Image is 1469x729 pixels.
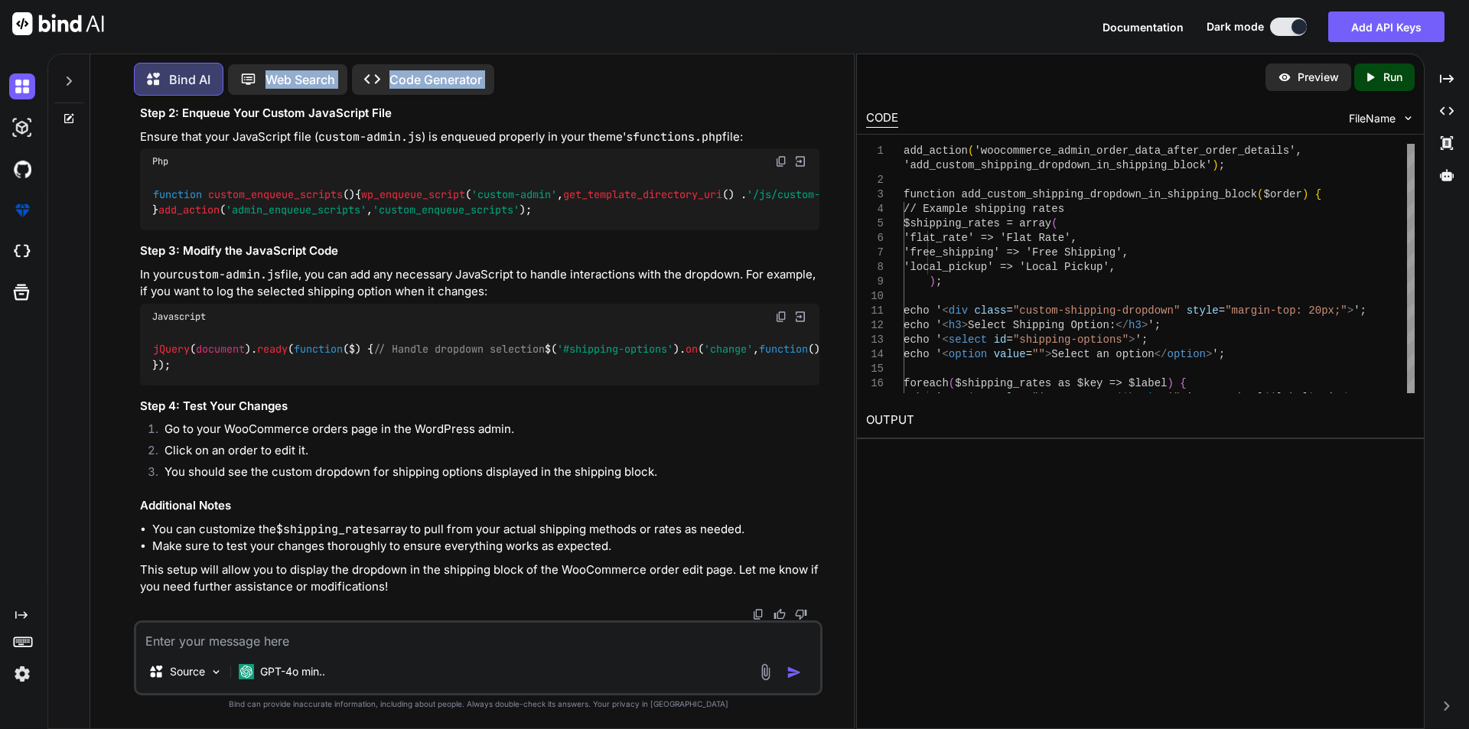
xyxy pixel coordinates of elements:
[775,311,787,323] img: copy
[1051,348,1154,360] span: Select an option
[1314,188,1321,200] span: {
[563,187,722,201] span: get_template_directory_uri
[1180,377,1186,389] span: {
[866,144,884,158] div: 1
[1025,392,1031,404] span: =
[140,497,819,515] h3: Additional Notes
[1263,188,1301,200] span: $order
[686,343,698,356] span: on
[153,343,190,356] span: jQuery
[1308,392,1314,404] span: )
[857,402,1424,438] h2: OUTPUT
[9,73,35,99] img: darkChat
[948,348,986,360] span: option
[1025,348,1031,360] span: =
[1180,392,1186,404] span: >
[1218,304,1224,317] span: =
[1225,304,1347,317] span: "margin-top: 20px;"
[1142,319,1148,331] span: >
[1006,304,1012,317] span: =
[904,334,942,346] span: echo '
[140,129,819,146] p: Ensure that your JavaScript file ( ) is enqueued properly in your theme's file:
[993,392,1025,404] span: value
[1347,304,1353,317] span: >
[349,343,355,356] span: $
[361,187,465,201] span: wp_enqueue_script
[1154,348,1167,360] span: </
[140,242,819,260] h3: Step 3: Modify the JavaScript Code
[904,246,1129,259] span: 'free_shipping' => 'Free Shipping',
[1167,348,1205,360] span: option
[318,129,422,145] code: custom-admin.js
[793,310,807,324] img: Open in Browser
[1006,334,1012,346] span: =
[1013,304,1180,317] span: "custom-shipping-dropdown"
[968,319,1116,331] span: Select Shipping Option:
[759,343,808,356] span: function
[704,343,753,356] span: 'change'
[1270,392,1308,404] span: $label
[866,260,884,275] div: 8
[12,12,104,35] img: Bind AI
[152,538,819,555] li: Make sure to test your changes thoroughly to ensure everything works as expected.
[866,391,884,405] div: 17
[904,304,942,317] span: echo '
[633,129,722,145] code: functions.php
[1402,112,1415,125] img: chevron down
[152,521,819,539] li: You can customize the array to pull from your actual shipping methods or rates as needed.
[942,392,948,404] span: <
[140,398,819,415] h3: Step 4: Test Your Changes
[153,187,355,201] span: ( )
[1349,111,1396,126] span: FileName
[373,343,545,356] span: // Handle dropdown selection
[1212,348,1225,360] span: ';
[169,70,210,89] p: Bind AI
[747,187,875,201] span: '/js/custom-admin.js'
[866,362,884,376] div: 15
[793,155,807,168] img: Open in Browser
[866,202,884,216] div: 4
[9,156,35,182] img: githubDark
[1295,145,1301,157] span: ,
[294,343,343,356] span: function
[152,311,206,323] span: Javascript
[866,216,884,231] div: 5
[226,203,366,217] span: 'admin_enqueue_scripts'
[904,145,968,157] span: add_action
[948,304,967,317] span: div
[140,266,819,301] p: In your file, you can add any necessary JavaScript to handle interactions with the dropdown. For ...
[471,187,557,201] span: 'custom-admin'
[153,187,202,201] span: function
[260,664,325,679] p: GPT-4o min..
[152,464,819,485] li: You should see the custom dropdown for shipping options displayed in the shipping block.
[1298,70,1339,85] p: Preview
[955,377,1167,389] span: $shipping_rates as $key => $label
[9,661,35,687] img: settings
[752,608,764,620] img: copy
[9,239,35,265] img: cloudideIcon
[140,561,819,596] p: This setup will allow you to display the dropdown in the shipping block of the WooCommerce order ...
[1212,159,1218,171] span: )
[1383,70,1402,85] p: Run
[942,334,948,346] span: <
[1353,304,1366,317] span: ';
[948,392,986,404] span: option
[904,348,942,360] span: echo '
[239,664,254,679] img: GPT-4o mini
[1032,392,1116,404] span: "' . esc_attr
[1186,392,1263,404] span: ' . esc_html
[1148,319,1161,331] span: ';
[942,319,948,331] span: <
[993,334,1006,346] span: id
[1302,188,1308,200] span: )
[1116,319,1129,331] span: </
[152,187,1047,218] code: { ( , () . , ( ), , ); } ( , );
[866,333,884,347] div: 13
[942,304,948,317] span: <
[208,187,343,201] span: custom_enqueue_scripts
[774,608,786,620] img: like
[942,348,948,360] span: <
[134,698,822,710] p: Bind can provide inaccurate information, including about people. Always double-check its answers....
[929,275,935,288] span: )
[795,608,807,620] img: dislike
